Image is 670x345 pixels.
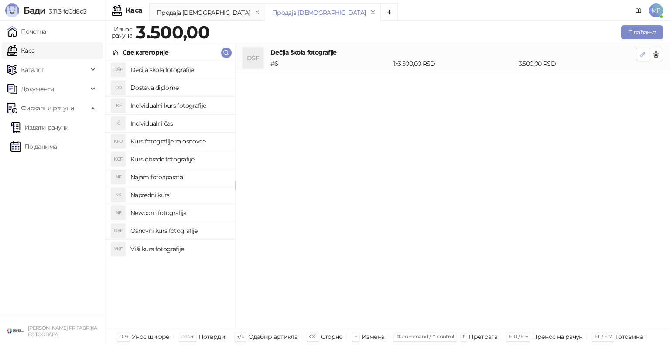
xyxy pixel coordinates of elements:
[463,333,464,340] span: f
[130,152,228,166] h4: Kurs obrade fotografije
[111,224,125,238] div: OKF
[248,331,297,342] div: Одабир артикла
[130,99,228,113] h4: Individualni kurs fotografije
[111,206,125,220] div: NF
[237,333,244,340] span: ↑/↓
[269,59,392,68] div: # 6
[111,134,125,148] div: KFO
[595,333,612,340] span: F11 / F17
[181,333,194,340] span: enter
[136,21,209,43] strong: 3.500,00
[111,81,125,95] div: DD
[396,333,454,340] span: ⌘ command / ⌃ control
[130,188,228,202] h4: Napredni kurs
[130,224,228,238] h4: Osnovni kurs fotografije
[632,3,646,17] a: Документација
[21,99,74,117] span: Фискални рачуни
[272,8,366,17] div: Продаја [DEMOGRAPHIC_DATA]
[21,80,54,98] span: Документи
[621,25,663,39] button: Плаћање
[309,333,316,340] span: ⌫
[243,48,263,68] div: DŠF
[468,331,497,342] div: Претрага
[10,119,69,136] a: Издати рачуни
[21,61,44,79] span: Каталог
[130,170,228,184] h4: Najam fotoaparata
[132,331,170,342] div: Унос шифре
[355,333,357,340] span: +
[111,170,125,184] div: NF
[126,7,142,14] div: Каса
[111,63,125,77] div: DŠF
[367,9,379,16] button: remove
[120,333,127,340] span: 0-9
[111,99,125,113] div: IKF
[28,325,97,338] small: [PERSON_NAME] PR FABRIKA FOTOGRAFA
[157,8,250,17] div: Продаја [DEMOGRAPHIC_DATA]
[380,3,398,21] button: Add tab
[362,331,384,342] div: Измена
[532,331,582,342] div: Пренос на рачун
[130,63,228,77] h4: Dečija škola fotografije
[10,138,57,155] a: По данима
[7,23,46,40] a: Почетна
[517,59,637,68] div: 3.500,00 RSD
[111,116,125,130] div: IČ
[7,42,34,59] a: Каса
[5,3,19,17] img: Logo
[649,3,663,17] span: MP
[105,61,235,328] div: grid
[130,206,228,220] h4: Newborn fotografija
[130,134,228,148] h4: Kurs fotografije za osnovce
[392,59,517,68] div: 1 x 3.500,00 RSD
[252,9,263,16] button: remove
[321,331,343,342] div: Сторно
[616,331,643,342] div: Готовина
[111,152,125,166] div: KOF
[270,48,636,57] h4: Dečija škola fotografije
[130,81,228,95] h4: Dostava diplome
[509,333,528,340] span: F10 / F16
[24,5,45,16] span: Бади
[130,242,228,256] h4: Viši kurs fotografije
[198,331,226,342] div: Потврди
[7,322,24,340] img: 64x64-companyLogo-38624034-993d-4b3e-9699-b297fbaf4d83.png
[111,242,125,256] div: VKF
[130,116,228,130] h4: Individualni čas
[45,7,86,15] span: 3.11.3-fd0d8d3
[123,48,168,57] div: Све категорије
[111,188,125,202] div: NK
[110,24,134,41] div: Износ рачуна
